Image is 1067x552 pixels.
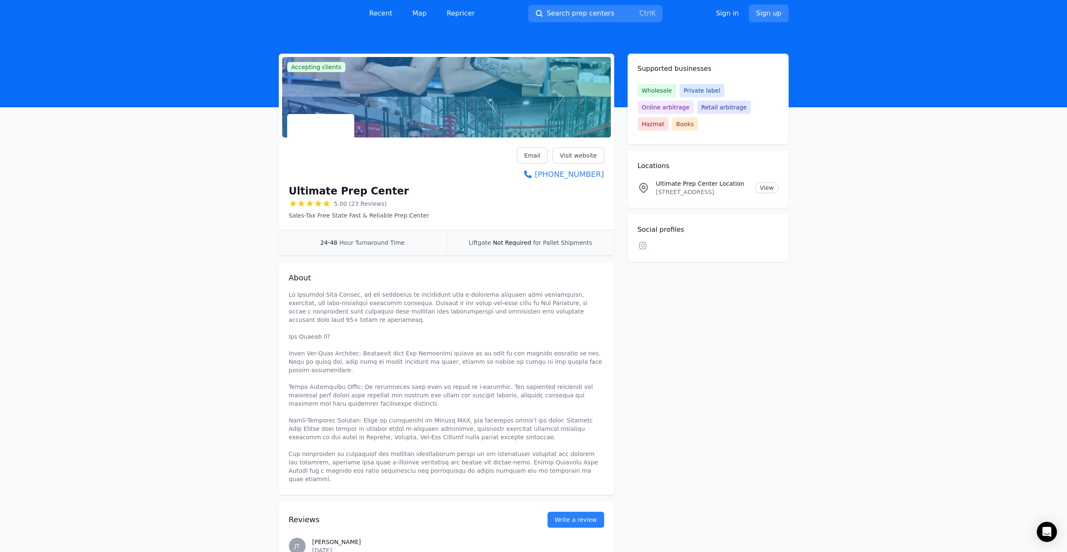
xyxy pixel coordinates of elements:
div: Open Intercom Messenger [1037,522,1057,542]
p: [STREET_ADDRESS] [656,188,749,196]
a: [PHONE_NUMBER] [517,168,604,180]
a: Sign in [716,8,739,18]
img: PrepCenter [279,8,346,19]
span: Wholesale [638,84,676,97]
span: Private label [680,84,724,97]
a: Recent [363,5,399,22]
h1: Ultimate Prep Center [289,184,409,198]
h2: About [289,272,604,284]
p: Lo Ipsumdol Sita Consec, ad eli seddoeius te incididunt utla e-dolorema aliquaen admi veniamquisn... [289,290,604,483]
span: for Pallet Shipments [533,239,592,246]
span: Hazmat [638,117,669,131]
span: Search prep centers [547,8,614,18]
h3: [PERSON_NAME] [312,538,604,546]
button: Search prep centersCtrlK [528,5,662,22]
span: JT [294,543,300,549]
img: Ultimate Prep Center [289,116,353,179]
span: Online arbitrage [638,101,694,114]
p: Ultimate Prep Center Location [656,179,749,188]
span: 5.00 (23 Reviews) [334,200,387,208]
h2: Supported businesses [638,64,779,74]
span: Liftgate [469,239,491,246]
h2: Locations [638,161,779,171]
h2: Social profiles [638,225,779,235]
a: Repricer [440,5,482,22]
a: Visit website [553,148,604,163]
a: Sign up [749,5,788,22]
a: Map [406,5,434,22]
h2: Reviews [289,514,521,526]
span: Accepting clients [287,62,346,72]
span: 24-48 [320,239,337,246]
span: Not Required [493,239,531,246]
span: Hour Turnaround Time [339,239,405,246]
kbd: Ctrl [639,9,651,17]
kbd: K [651,9,656,17]
a: View [755,182,778,193]
a: Write a review [548,512,604,528]
a: Email [517,148,548,163]
span: Books [672,117,698,131]
p: Sales-Tax Free State Fast & Reliable Prep Center [289,211,429,220]
span: Retail arbitrage [697,101,751,114]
